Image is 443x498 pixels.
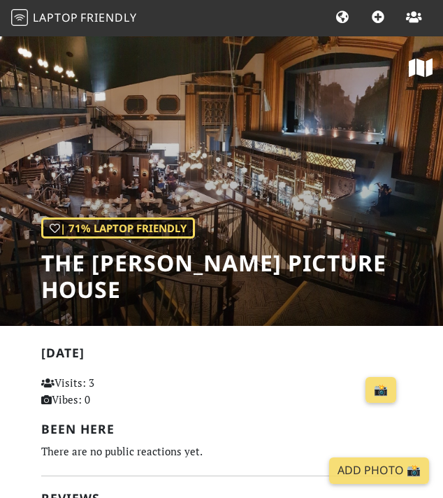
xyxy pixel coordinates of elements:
[329,457,429,484] a: Add Photo 📸
[80,10,136,25] span: Friendly
[365,377,396,404] a: 📸
[41,442,402,461] div: There are no public reactions yet.
[41,218,195,239] div: | 71% Laptop Friendly
[33,10,78,25] span: Laptop
[41,422,402,436] h2: Been here
[11,9,28,26] img: LaptopFriendly
[11,6,137,31] a: LaptopFriendly LaptopFriendly
[41,250,443,304] h1: The [PERSON_NAME] Picture House
[41,346,402,366] h2: [DATE]
[41,374,150,408] p: Visits: 3 Vibes: 0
